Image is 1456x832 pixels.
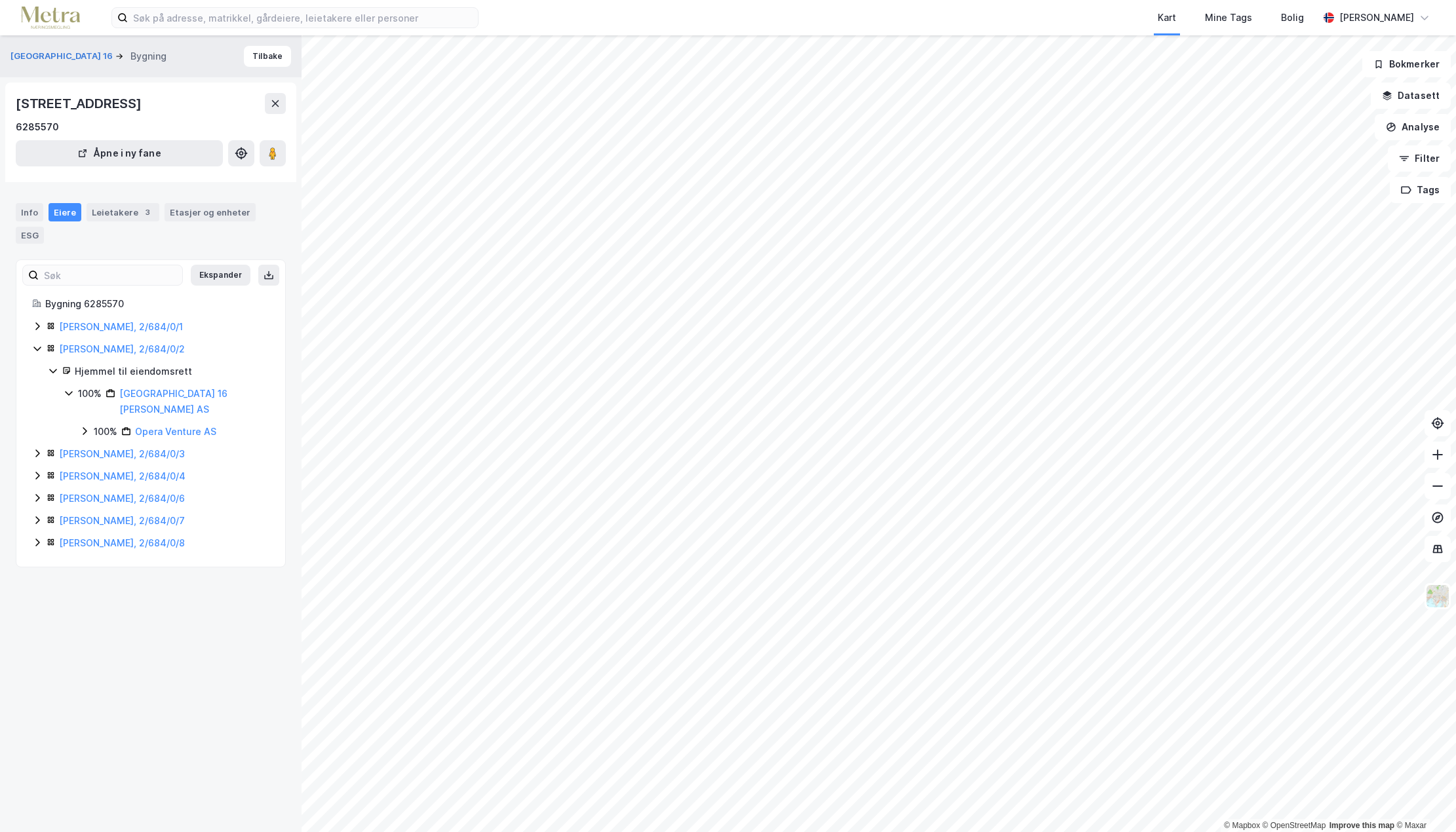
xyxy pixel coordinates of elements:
[10,50,115,63] button: [GEOGRAPHIC_DATA] 16
[244,46,291,67] button: Tilbake
[16,203,43,221] div: Info
[45,296,269,312] div: Bygning 6285570
[59,343,185,354] a: [PERSON_NAME], 2/684/0/2
[191,265,250,286] button: Ekspander
[1263,821,1326,830] a: OpenStreetMap
[130,48,167,64] div: Bygning
[94,424,117,440] div: 100%
[1362,51,1451,77] button: Bokmerker
[59,493,185,504] a: [PERSON_NAME], 2/684/0/6
[59,448,185,459] a: [PERSON_NAME], 2/684/0/3
[21,7,80,29] img: metra-logo.256734c3b2bbffee19d4.png
[1371,83,1451,109] button: Datasett
[141,206,154,219] div: 3
[59,321,183,332] a: [PERSON_NAME], 2/684/0/1
[78,386,102,402] div: 100%
[128,8,478,28] input: Søk på adresse, matrikkel, gårdeiere, leietakere eller personer
[16,227,44,244] div: ESG
[1390,769,1456,832] iframe: Chat Widget
[1329,821,1394,830] a: Improve this map
[16,93,144,114] div: [STREET_ADDRESS]
[135,426,216,437] a: Opera Venture AS
[49,203,81,221] div: Eiere
[1281,10,1304,26] div: Bolig
[119,388,227,415] a: [GEOGRAPHIC_DATA] 16 [PERSON_NAME] AS
[1390,177,1451,203] button: Tags
[1224,821,1260,830] a: Mapbox
[1375,114,1451,140] button: Analyse
[59,470,186,482] a: [PERSON_NAME], 2/684/0/4
[87,203,159,221] div: Leietakere
[16,119,59,135] div: 6285570
[1390,769,1456,832] div: Kontrollprogram for chat
[1388,145,1451,172] button: Filter
[59,515,185,526] a: [PERSON_NAME], 2/684/0/7
[39,265,182,285] input: Søk
[1425,584,1450,609] img: Z
[1158,10,1176,26] div: Kart
[16,140,223,166] button: Åpne i ny fane
[1205,10,1252,26] div: Mine Tags
[59,537,185,548] a: [PERSON_NAME], 2/684/0/8
[75,364,269,379] div: Hjemmel til eiendomsrett
[1339,10,1414,26] div: [PERSON_NAME]
[170,206,250,218] div: Etasjer og enheter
